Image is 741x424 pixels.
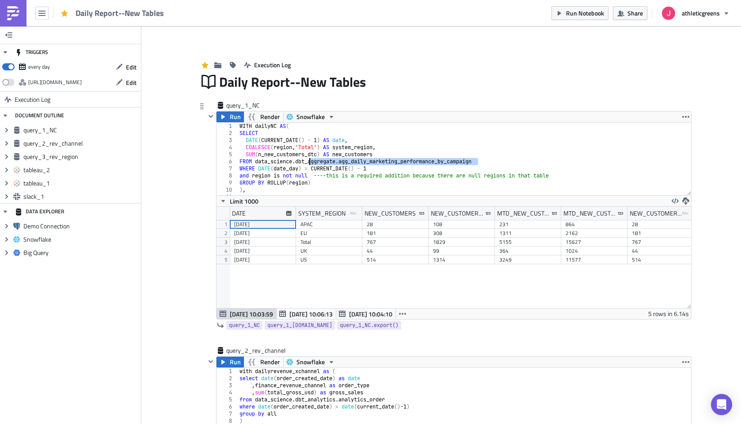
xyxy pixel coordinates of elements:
button: Run [217,112,244,122]
div: SYSTEM_REGION [298,207,346,220]
strong: {{ query_1_[DOMAIN_NAME][2].NEW_CUSTOMERS_F }} [62,62,227,69]
div: 44 [367,247,424,255]
button: Hide content [205,356,216,367]
div: 514 [367,255,424,264]
div: [DATE] [234,238,292,247]
p: : We acquired new customers, to plan. MTD, we've acquired new customers, which is to plan. [4,62,442,83]
div: DATE [232,207,246,220]
span: tableau_1 [23,179,139,187]
span: Execution Log [15,92,50,108]
span: Execution Log [254,60,291,69]
div: 15627 [566,238,623,247]
button: [DATE] 10:03:59 [217,308,277,319]
span: Run [230,112,241,122]
div: 4 [217,144,238,151]
span: Daily Report--New Tables [219,73,367,90]
div: 2162 [566,229,623,238]
div: NEW_CUSTOMERS_PLAN [431,207,485,220]
strong: {{ query_1_[DOMAIN_NAME][4].NEW_CUSTOMERS_F }} [50,96,215,103]
div: APAC [300,220,358,229]
div: MTD_NEW_CUSTOMERS [497,207,551,220]
div: 514 [632,255,689,264]
span: query_2_rev_channel [226,346,286,355]
span: query_2_rev_channel [23,139,139,147]
strong: NA [4,96,12,103]
a: CLT dashboard [22,23,64,30]
div: 308 [433,229,490,238]
div: 9 [217,179,238,186]
span: query_1_[DOMAIN_NAME] [267,321,332,330]
a: query_1_[DOMAIN_NAME] [265,321,335,330]
div: UK [300,247,358,255]
div: [DATE] [234,255,292,264]
span: [DATE] 10:04:10 [349,309,392,319]
div: 3 [217,382,238,389]
img: PushMetrics [6,6,20,20]
div: 11 [217,193,238,200]
span: Share [627,8,643,18]
p: Link to [4,33,442,40]
div: 767 [632,238,689,247]
div: 1314 [433,255,490,264]
button: Execution Log [239,58,295,72]
div: 28 [632,220,689,229]
div: NEW_CUSTOMERS_F [630,207,682,220]
button: Edit [111,76,141,89]
span: query_1_NC.export() [340,321,399,330]
div: 28 [367,220,424,229]
button: Run Notebook [551,6,608,20]
button: Snowflake [283,357,338,367]
span: Run Notebook [566,8,604,18]
div: 99 [433,247,490,255]
div: 2 [217,130,238,137]
div: 7 [217,165,238,172]
p: Hi team, see below for performance [DATE], . Please see the attached dashboards for performance m... [4,4,442,11]
span: Snowflake [23,235,139,243]
div: 1829 [433,238,490,247]
div: 7 [217,410,238,417]
div: 1 [217,123,238,130]
div: 181 [632,229,689,238]
strong: {{ query_1_[DOMAIN_NAME][2].TO_PLAN }}% [270,62,405,69]
div: Open Intercom Messenger [711,394,732,415]
span: Run [230,357,241,367]
div: DOCUMENT OUTLINE [15,108,64,123]
p: 📌 [4,52,442,59]
button: Render [243,112,284,122]
div: 6 [217,403,238,410]
button: Limit 1000 [217,196,262,206]
span: [DATE] 10:03:59 [230,309,273,319]
div: 4 [217,389,238,396]
button: Share [613,6,647,20]
span: Limit 1000 [230,197,258,206]
p: Link to [4,23,442,30]
strong: {{ query_1_[DOMAIN_NAME][4].MTD_NEW_CUSTOMERS_F }} [45,103,226,110]
div: https://pushmetrics.io/api/v1/report/E7L6B28Lq1/webhook?token=c0a5d8c88fb4474fbace1075d1c85e19 [28,76,82,89]
a: query_1_NC [226,321,262,330]
span: query_1_NC [23,126,139,134]
span: Render [260,112,280,122]
button: Run [217,357,244,367]
button: [DATE] 10:06:13 [276,308,336,319]
div: US [300,255,358,264]
div: [DATE] [234,220,292,229]
span: Edit [126,62,137,72]
span: [DATE] 10:06:13 [289,309,333,319]
strong: {{ query_1_[DOMAIN_NAME][4].TO_PLAN }}% [259,96,394,103]
div: 10 [217,186,238,193]
div: [DATE] [234,247,292,255]
div: 1024 [566,247,623,255]
div: 767 [367,238,424,247]
span: Edit [126,78,137,87]
div: 2 [217,375,238,382]
div: EU [300,229,358,238]
button: athleticgreens [657,4,734,23]
strong: {{ query_1_[DOMAIN_NAME][0].DATE }} [125,4,241,11]
span: tableau_2 [23,166,139,174]
div: DATA EXPLORER [15,204,64,220]
span: Snowflake [296,357,325,367]
span: athleticgreens [682,8,720,18]
div: MTD_NEW_CUSTOMERS_PLAN [563,207,618,220]
a: Amazon dashboard [22,33,75,40]
div: Total [300,238,358,247]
